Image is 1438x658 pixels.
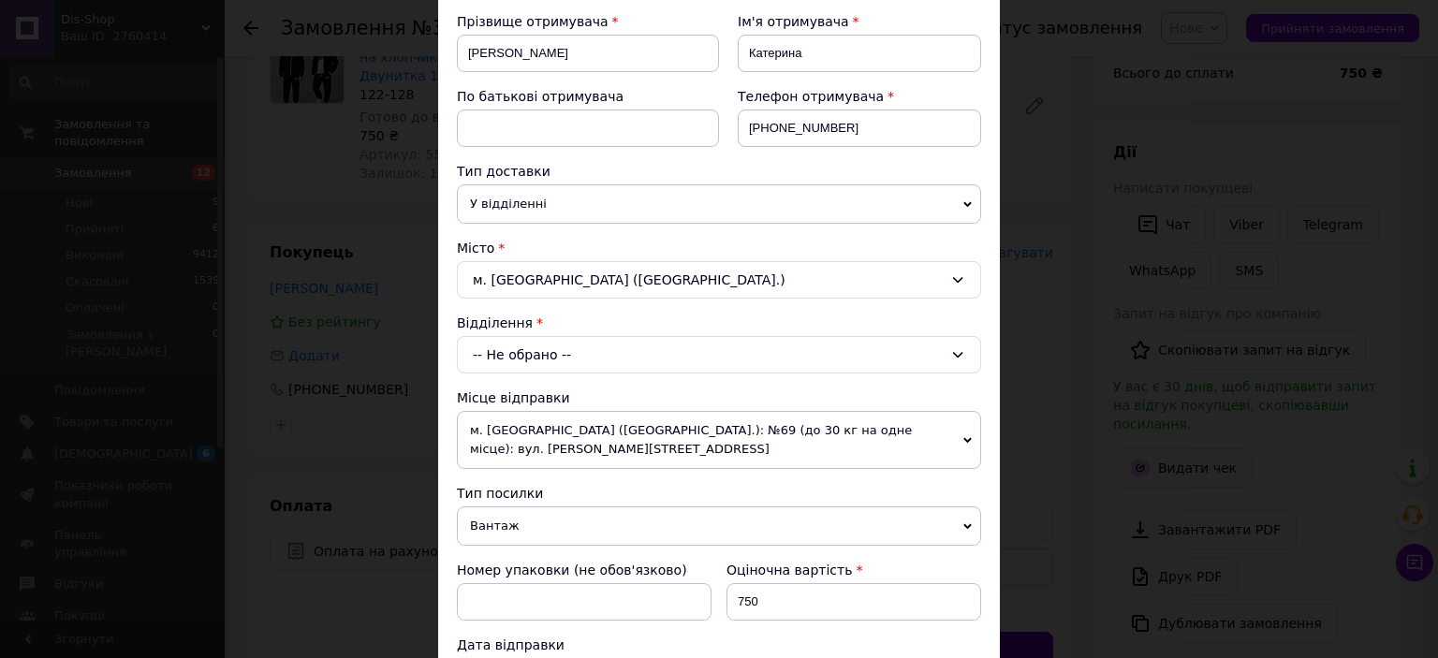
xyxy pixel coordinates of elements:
span: По батькові отримувача [457,89,624,104]
div: Номер упаковки (не обов'язково) [457,561,712,579]
span: Місце відправки [457,390,570,405]
span: Телефон отримувача [738,89,884,104]
div: Місто [457,239,981,257]
span: м. [GEOGRAPHIC_DATA] ([GEOGRAPHIC_DATA].): №69 (до 30 кг на одне місце): вул. [PERSON_NAME][STREE... [457,411,981,469]
span: Тип посилки [457,486,543,501]
div: Відділення [457,314,981,332]
input: +380 [738,110,981,147]
span: У відділенні [457,184,981,224]
div: Дата відправки [457,636,712,654]
span: Вантаж [457,506,981,546]
span: Прізвище отримувача [457,14,609,29]
div: м. [GEOGRAPHIC_DATA] ([GEOGRAPHIC_DATA].) [457,261,981,299]
div: Оціночна вартість [726,561,981,579]
span: Тип доставки [457,164,550,179]
div: -- Не обрано -- [457,336,981,373]
span: Ім'я отримувача [738,14,849,29]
